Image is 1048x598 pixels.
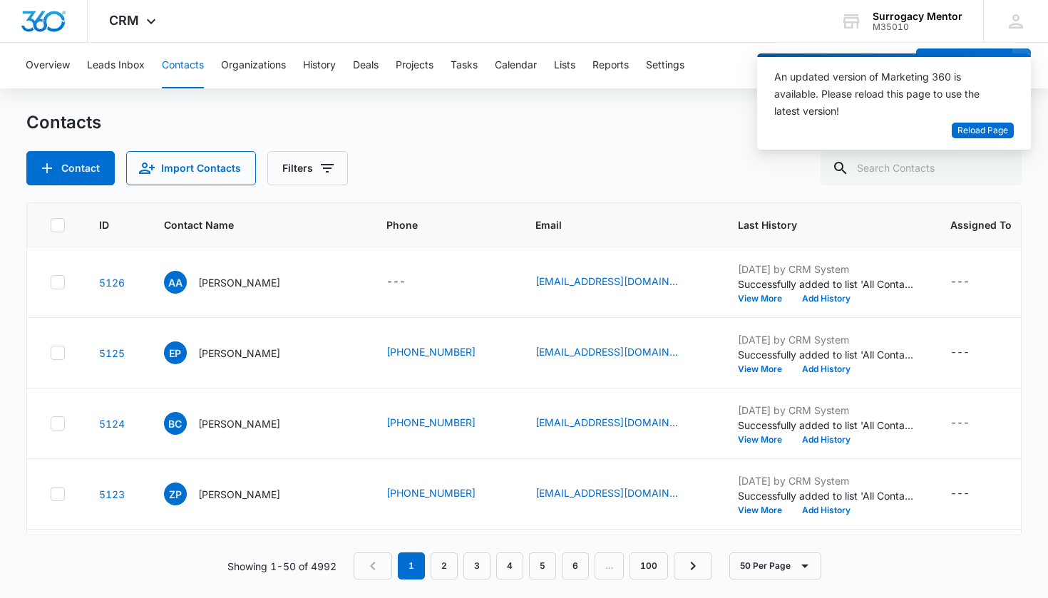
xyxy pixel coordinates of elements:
a: Navigate to contact details page for Ashley A [99,277,125,289]
a: Navigate to contact details page for zion Price [99,488,125,500]
button: Deals [353,43,379,88]
div: Contact Name - Erinn Pierce - Select to Edit Field [164,341,306,364]
em: 1 [398,552,425,579]
div: --- [950,344,970,361]
p: [DATE] by CRM System [738,403,916,418]
button: Leads Inbox [87,43,145,88]
a: Page 3 [463,552,490,579]
span: AA [164,271,187,294]
button: History [303,43,336,88]
button: Overview [26,43,70,88]
div: --- [950,415,970,432]
a: Navigate to contact details page for Erinn Pierce [99,347,125,359]
a: [EMAIL_ADDRESS][DOMAIN_NAME] [535,415,678,430]
h1: Contacts [26,112,101,133]
button: Filters [267,151,348,185]
a: Page 2 [431,552,458,579]
button: Import Contacts [126,151,256,185]
button: Contacts [162,43,204,88]
p: [PERSON_NAME] [198,416,280,431]
button: Projects [396,43,433,88]
div: --- [950,485,970,502]
div: --- [950,274,970,291]
div: Contact Name - Brianna Coleman - Select to Edit Field [164,412,306,435]
a: [EMAIL_ADDRESS][DOMAIN_NAME] [535,344,678,359]
div: An updated version of Marketing 360 is available. Please reload this page to use the latest version! [774,68,997,120]
div: Phone - - Select to Edit Field [386,274,431,291]
button: View More [738,435,792,444]
a: Navigate to contact details page for Brianna Coleman [99,418,125,430]
button: Add Contact [916,48,1012,83]
a: Page 5 [529,552,556,579]
button: Add History [792,435,861,444]
div: Phone - +1 (248) 914-4710 - Select to Edit Field [386,344,501,361]
p: [PERSON_NAME] [198,346,280,361]
span: Assigned To [950,217,1012,232]
p: Successfully added to list 'All Contacts'. [738,488,916,503]
span: Email [535,217,683,232]
div: Email - bakerbrianna46@gmail.com - Select to Edit Field [535,415,704,432]
div: account id [873,22,962,32]
div: Contact Name - zion Price - Select to Edit Field [164,483,306,505]
button: View More [738,506,792,515]
a: [EMAIL_ADDRESS][DOMAIN_NAME] [535,485,678,500]
span: BC [164,412,187,435]
button: Add History [792,506,861,515]
span: Last History [738,217,895,232]
div: --- [386,274,406,291]
button: Add History [792,294,861,303]
p: [PERSON_NAME] [198,275,280,290]
div: Email - blissfulproblemstv@gmail.com - Select to Edit Field [535,274,704,291]
button: Tasks [451,43,478,88]
div: Phone - +1 (504) 215-4623 - Select to Edit Field [386,485,501,502]
span: ID [99,217,109,232]
div: Email - zion.shanae.price@gmail.com - Select to Edit Field [535,485,704,502]
p: [DATE] by CRM System [738,473,916,488]
a: [PHONE_NUMBER] [386,415,476,430]
a: [PHONE_NUMBER] [386,344,476,359]
a: Page 100 [630,552,668,579]
div: Contact Name - Ashley A - Select to Edit Field [164,271,306,294]
span: Contact Name [164,217,332,232]
button: Add Contact [26,151,115,185]
p: [PERSON_NAME] [198,487,280,502]
button: Add History [792,365,861,373]
button: Reload Page [952,123,1014,139]
button: Calendar [495,43,537,88]
button: Settings [646,43,684,88]
a: Page 6 [562,552,589,579]
div: account name [873,11,962,22]
span: zP [164,483,187,505]
span: Reload Page [957,124,1008,138]
p: [DATE] by CRM System [738,332,916,347]
input: Search Contacts [821,151,1022,185]
p: Successfully added to list 'All Contacts'. [738,277,916,292]
button: View More [738,294,792,303]
div: Assigned To - - Select to Edit Field [950,415,995,432]
div: Assigned To - - Select to Edit Field [950,485,995,502]
div: Assigned To - - Select to Edit Field [950,344,995,361]
p: Successfully added to list 'All Contacts'. [738,418,916,433]
div: Phone - +1 (712) 592-1879 - Select to Edit Field [386,415,501,432]
div: Email - kaseirae@gmail.com - Select to Edit Field [535,344,704,361]
div: Assigned To - - Select to Edit Field [950,274,995,291]
button: View More [738,365,792,373]
span: EP [164,341,187,364]
button: Lists [554,43,575,88]
p: Successfully added to list 'All Contacts'. [738,347,916,362]
a: [PHONE_NUMBER] [386,485,476,500]
button: Organizations [221,43,286,88]
button: 50 Per Page [729,552,821,579]
span: CRM [109,13,139,28]
p: [DATE] by CRM System [738,262,916,277]
nav: Pagination [354,552,712,579]
p: Showing 1-50 of 4992 [227,559,337,574]
span: Phone [386,217,481,232]
button: Reports [592,43,629,88]
a: Next Page [674,552,712,579]
a: [EMAIL_ADDRESS][DOMAIN_NAME] [535,274,678,289]
a: Page 4 [496,552,523,579]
